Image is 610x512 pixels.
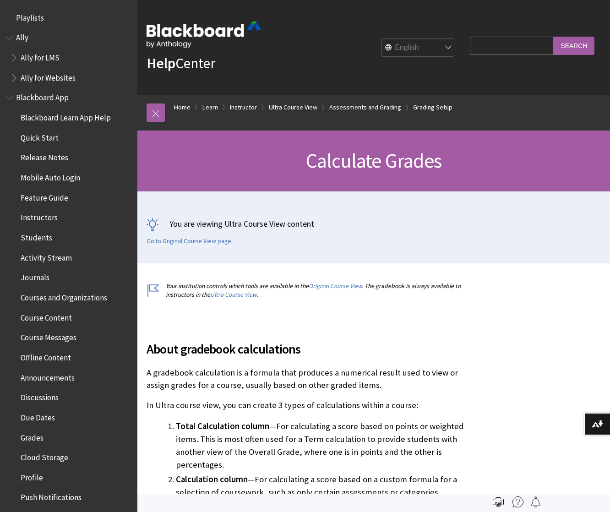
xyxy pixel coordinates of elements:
[21,290,107,302] span: Courses and Organizations
[202,102,218,113] a: Learn
[230,102,257,113] a: Instructor
[16,90,69,103] span: Blackboard App
[147,399,465,411] p: In Ultra course view, you can create 3 types of calculations within a course:
[21,190,68,202] span: Feature Guide
[147,367,465,391] p: A gradebook calculation is a formula that produces a numerical result used to view or assign grad...
[16,10,44,22] span: Playlists
[176,474,248,485] span: Calculation column
[21,270,49,283] span: Journals
[5,10,132,26] nav: Book outline for Playlists
[21,110,111,122] span: Blackboard Learn App Help
[21,230,52,242] span: Students
[21,370,75,382] span: Announcements
[21,410,55,422] span: Due Dates
[147,339,465,359] span: About gradebook calculations
[147,54,175,72] strong: Help
[530,496,541,507] img: Follow this page
[21,170,80,182] span: Mobile Auto Login
[21,470,43,482] span: Profile
[269,102,317,113] a: Ultra Course View
[174,102,191,113] a: Home
[21,250,72,262] span: Activity Stream
[21,490,82,502] span: Push Notifications
[176,421,269,431] span: Total Calculation column
[21,430,44,442] span: Grades
[493,496,504,507] img: Print
[21,330,76,343] span: Course Messages
[176,473,465,499] li: —
[512,496,523,507] img: More help
[210,291,256,299] a: Ultra Course View
[16,30,28,43] span: Ally
[21,310,72,322] span: Course Content
[147,237,233,245] a: Go to Original Course View page.
[21,210,58,223] span: Instructors
[176,421,464,470] span: For calculating a score based on points or weighted items. This is most often used for a Term cal...
[147,218,601,229] p: You are viewing Ultra Course View content
[147,54,215,72] a: HelpCenter
[309,282,362,290] a: Original Course View
[21,390,59,402] span: Discussions
[306,148,441,173] span: Calculate Grades
[5,30,132,86] nav: Book outline for Anthology Ally Help
[176,474,457,497] span: For calculating a score based on a custom formula for a selection of coursework, such as only cer...
[553,37,594,54] input: Search
[381,39,455,57] select: Site Language Selector
[21,350,71,362] span: Offline Content
[147,22,261,48] img: Blackboard by Anthology
[21,50,60,62] span: Ally for LMS
[21,450,68,462] span: Cloud Storage
[147,282,465,299] p: Your institution controls which tools are available in the . The gradebook is always available to...
[413,102,452,113] a: Grading Setup
[21,150,68,163] span: Release Notes
[21,130,59,142] span: Quick Start
[21,70,76,82] span: Ally for Websites
[176,420,465,471] li: —
[329,102,401,113] a: Assessments and Grading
